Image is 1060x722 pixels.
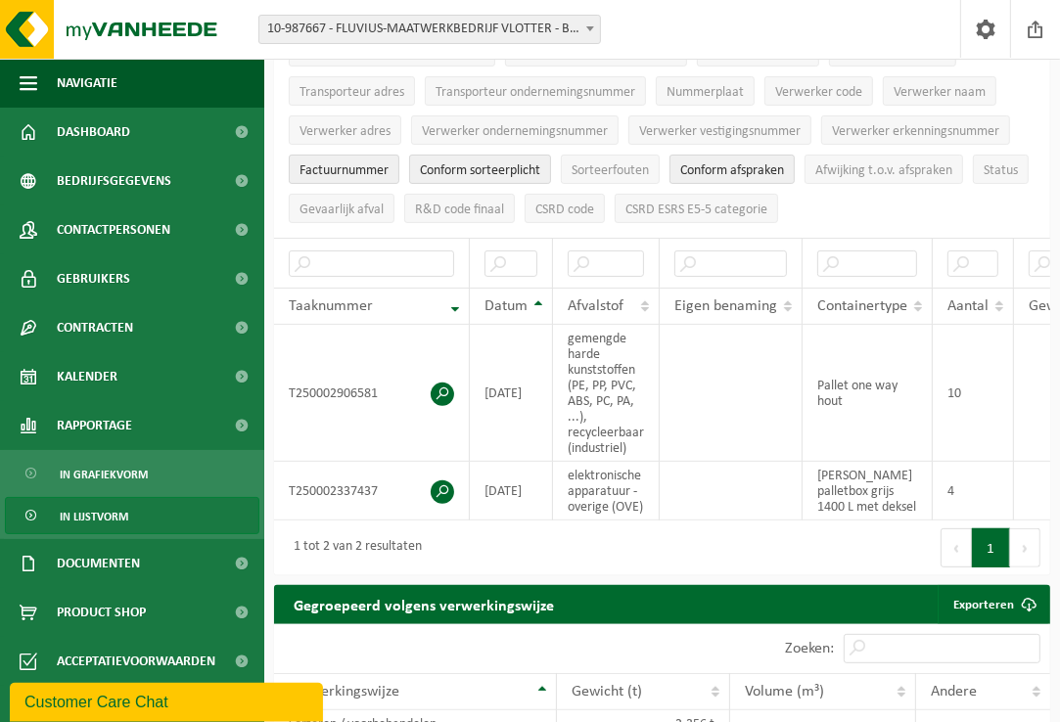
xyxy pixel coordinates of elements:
button: Verwerker vestigingsnummerVerwerker vestigingsnummer: Activate to sort [628,115,811,145]
button: Verwerker adresVerwerker adres: Activate to sort [289,115,401,145]
td: [DATE] [470,462,553,520]
label: Zoeken: [785,642,834,657]
button: CSRD ESRS E5-5 categorieCSRD ESRS E5-5 categorie: Activate to sort [615,194,778,223]
span: Sorteerfouten [572,163,649,178]
span: Acceptatievoorwaarden [57,637,215,686]
button: Verwerker naamVerwerker naam: Activate to sort [883,76,996,106]
span: 10-987667 - FLUVIUS-MAATWERKBEDRIJF VLOTTER - BOOM [259,16,600,43]
td: T250002337437 [274,462,470,520]
span: Nummerplaat [667,85,744,100]
span: Eigen benaming [674,298,777,314]
h2: Gegroepeerd volgens verwerkingswijze [274,585,574,623]
span: R&D code finaal [415,203,504,217]
span: Navigatie [57,59,117,108]
span: In lijstvorm [60,498,128,535]
td: gemengde harde kunststoffen (PE, PP, PVC, ABS, PC, PA, ...), recycleerbaar (industriel) [553,325,660,462]
button: FactuurnummerFactuurnummer: Activate to sort [289,155,399,184]
span: Verwerker ondernemingsnummer [422,124,608,139]
td: [PERSON_NAME] palletbox grijs 1400 L met deksel [803,462,933,520]
span: Conform afspraken [680,163,784,178]
button: Verwerker ondernemingsnummerVerwerker ondernemingsnummer: Activate to sort [411,115,619,145]
button: 1 [972,528,1010,567]
button: NummerplaatNummerplaat: Activate to sort [656,76,755,106]
a: In grafiekvorm [5,455,259,492]
span: Gebruikers [57,254,130,303]
span: Verwerker adres [300,124,391,139]
span: Conform sorteerplicht [420,163,540,178]
button: CSRD codeCSRD code: Activate to sort [525,194,605,223]
span: Aantal [947,298,989,314]
button: Conform sorteerplicht : Activate to sort [409,155,551,184]
span: CSRD code [535,203,594,217]
a: In lijstvorm [5,497,259,534]
span: Gewicht (t) [572,684,642,699]
td: 10 [933,325,1014,462]
td: T250002906581 [274,325,470,462]
div: 1 tot 2 van 2 resultaten [284,530,422,565]
span: Andere [931,684,977,699]
button: SorteerfoutenSorteerfouten: Activate to sort [561,155,660,184]
td: Pallet one way hout [803,325,933,462]
span: Bedrijfsgegevens [57,157,171,205]
span: Transporteur ondernemingsnummer [436,85,635,100]
span: Datum [484,298,528,314]
span: Documenten [57,539,140,588]
td: [DATE] [470,325,553,462]
td: 4 [933,462,1014,520]
span: Containertype [817,298,907,314]
span: Gevaarlijk afval [300,203,384,217]
span: Transporteur adres [300,85,404,100]
button: Verwerker codeVerwerker code: Activate to sort [764,76,873,106]
button: Verwerker erkenningsnummerVerwerker erkenningsnummer: Activate to sort [821,115,1010,145]
span: Contactpersonen [57,205,170,254]
span: Verwerker code [775,85,862,100]
span: Taaknummer [289,298,373,314]
span: Status [984,163,1018,178]
span: Rapportage [57,401,132,450]
span: Verwerker erkenningsnummer [832,124,999,139]
span: Contracten [57,303,133,352]
span: Product Shop [57,588,146,637]
button: Gevaarlijk afval : Activate to sort [289,194,394,223]
button: Conform afspraken : Activate to sort [669,155,795,184]
button: Afwijking t.o.v. afsprakenAfwijking t.o.v. afspraken: Activate to sort [805,155,963,184]
button: Transporteur adresTransporteur adres: Activate to sort [289,76,415,106]
span: Verwerker naam [894,85,986,100]
iframe: chat widget [10,679,327,722]
span: Volume (m³) [745,684,824,699]
span: Verwerker vestigingsnummer [639,124,801,139]
td: elektronische apparatuur - overige (OVE) [553,462,660,520]
button: R&D code finaalR&amp;D code finaal: Activate to sort [404,194,515,223]
button: Next [1010,528,1040,567]
span: In grafiekvorm [60,456,148,493]
span: Afwijking t.o.v. afspraken [815,163,952,178]
span: Factuurnummer [300,163,389,178]
button: Previous [941,528,972,567]
span: Dashboard [57,108,130,157]
button: StatusStatus: Activate to sort [973,155,1029,184]
span: Kalender [57,352,117,401]
span: 10-987667 - FLUVIUS-MAATWERKBEDRIJF VLOTTER - BOOM [258,15,601,44]
span: CSRD ESRS E5-5 categorie [625,203,767,217]
span: Afvalstof [568,298,623,314]
button: Transporteur ondernemingsnummerTransporteur ondernemingsnummer : Activate to sort [425,76,646,106]
span: Verwerkingswijze [289,684,399,699]
a: Exporteren [938,585,1048,624]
